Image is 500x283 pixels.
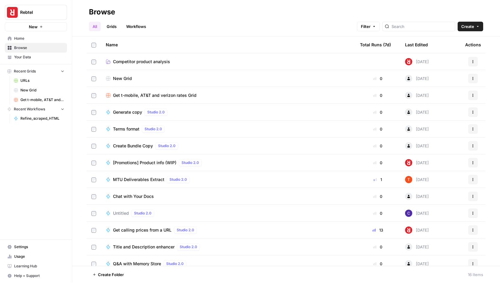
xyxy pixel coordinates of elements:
[11,76,67,85] a: URLs
[20,9,56,15] span: Rebtel
[106,36,350,53] div: Name
[14,54,64,60] span: Your Data
[89,270,127,279] button: Create Folder
[113,143,153,149] span: Create Bundle Copy
[405,142,429,149] div: [DATE]
[7,7,18,18] img: Rebtel Logo
[11,95,67,105] a: Get t-mobile, AT&T and verizon rates Grid
[360,36,391,53] div: Total Runs (7d)
[106,193,350,199] a: Chat with Your Docs
[405,58,429,65] div: [DATE]
[360,126,395,132] div: 0
[357,22,380,31] button: Filter
[14,263,64,269] span: Learning Hub
[360,75,395,82] div: 0
[405,159,429,166] div: [DATE]
[465,36,481,53] div: Actions
[405,260,429,267] div: [DATE]
[361,23,370,29] span: Filter
[468,272,483,278] div: 16 Items
[5,261,67,271] a: Learning Hub
[113,126,139,132] span: Terms format
[113,227,172,233] span: Get calling prices from a URL
[113,92,197,98] span: Get t-mobile, AT&T and verizon rates Grid
[405,159,412,166] img: 43ydg88cgw77swrr1efskw13alhy
[106,260,350,267] a: Q&A with Memory StoreStudio 2.0
[405,176,412,183] img: 8ugnme79idxcqqpnyblixg0b9i22
[14,106,45,112] span: Recent Workflows
[113,177,164,183] span: MTU Deliverables Extract
[14,45,64,51] span: Browse
[405,193,429,200] div: [DATE]
[5,242,67,252] a: Settings
[113,261,161,267] span: Q&A with Memory Store
[106,92,350,98] a: Get t-mobile, AT&T and verizon rates Grid
[360,193,395,199] div: 0
[20,97,64,103] span: Get t-mobile, AT&T and verizon rates Grid
[405,226,412,234] img: 43ydg88cgw77swrr1efskw13alhy
[405,58,412,65] img: 43ydg88cgw77swrr1efskw13alhy
[89,7,115,17] div: Browse
[5,22,67,31] button: New
[98,272,124,278] span: Create Folder
[360,244,395,250] div: 0
[11,85,67,95] a: New Grid
[405,210,429,217] div: [DATE]
[360,143,395,149] div: 0
[14,69,36,74] span: Recent Grids
[181,160,199,165] span: Studio 2.0
[20,88,64,93] span: New Grid
[113,160,176,166] span: [Promotions] Product info (WIP)
[405,92,429,99] div: [DATE]
[29,24,38,30] span: New
[360,177,395,183] div: 1
[20,116,64,121] span: Refine_scraped_HTML
[89,22,101,31] a: All
[106,159,350,166] a: [Promotions] Product info (WIP)Studio 2.0
[461,23,474,29] span: Create
[11,114,67,123] a: Refine_scraped_HTML
[392,23,453,29] input: Search
[166,261,184,266] span: Studio 2.0
[113,193,154,199] span: Chat with Your Docs
[5,252,67,261] a: Usage
[405,210,412,217] img: vdfdpx9zn1jxllnvpfk4he13rggf
[14,36,64,41] span: Home
[103,22,120,31] a: Grids
[405,36,428,53] div: Last Edited
[145,126,162,132] span: Studio 2.0
[5,43,67,53] a: Browse
[360,109,395,115] div: 0
[106,226,350,234] a: Get calling prices from a URLStudio 2.0
[113,75,132,82] span: New Grid
[106,59,350,65] a: Competitor product analysis
[123,22,150,31] a: Workflows
[405,226,429,234] div: [DATE]
[360,160,395,166] div: 0
[360,92,395,98] div: 0
[106,125,350,133] a: Terms formatStudio 2.0
[405,243,429,251] div: [DATE]
[14,273,64,278] span: Help + Support
[360,210,395,216] div: 0
[405,75,429,82] div: [DATE]
[158,143,175,149] span: Studio 2.0
[106,243,350,251] a: Title and Description enhancerStudio 2.0
[106,142,350,149] a: Create Bundle CopyStudio 2.0
[5,52,67,62] a: Your Data
[113,210,129,216] span: Untitled
[5,34,67,43] a: Home
[5,5,67,20] button: Workspace: Rebtel
[5,67,67,76] button: Recent Grids
[180,244,197,250] span: Studio 2.0
[405,109,429,116] div: [DATE]
[5,271,67,281] button: Help + Support
[458,22,483,31] button: Create
[360,227,395,233] div: 13
[169,177,187,182] span: Studio 2.0
[134,211,151,216] span: Studio 2.0
[14,244,64,250] span: Settings
[405,176,429,183] div: [DATE]
[5,105,67,114] button: Recent Workflows
[360,261,395,267] div: 0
